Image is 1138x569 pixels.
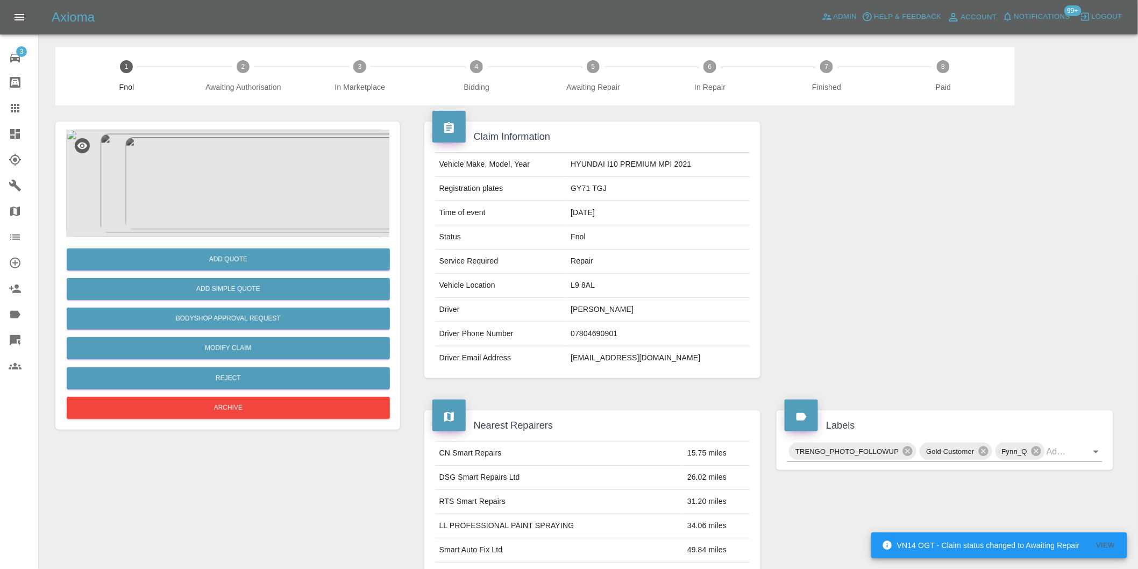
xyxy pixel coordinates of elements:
button: Open [1089,444,1104,459]
span: Awaiting Authorisation [189,82,297,93]
button: Logout [1077,9,1125,25]
img: c740afcd-713d-42d3-b073-81760492f667 [66,130,389,237]
td: Driver Email Address [435,346,567,370]
td: L9 8AL [566,274,750,298]
h4: Labels [785,418,1105,433]
td: [PERSON_NAME] [566,298,750,322]
td: RTS Smart Repairs [435,490,683,514]
td: 07804690901 [566,322,750,346]
button: Open drawer [6,4,32,30]
div: TRENGO_PHOTO_FOLLOWUP [789,443,916,460]
td: Repair [566,250,750,274]
span: TRENGO_PHOTO_FOLLOWUP [789,445,905,458]
span: 3 [16,46,27,57]
span: Fnol [73,82,181,93]
span: 99+ [1064,5,1082,16]
td: LL PROFESSIONAL PAINT SPRAYING [435,514,683,538]
div: Gold Customer [920,443,992,460]
span: Logout [1092,11,1122,23]
td: Service Required [435,250,567,274]
div: Fynn_Q [995,443,1045,460]
h4: Claim Information [432,130,753,144]
td: Time of event [435,201,567,225]
a: Account [944,9,1000,26]
td: Smart Auto Fix Ltd [435,538,683,563]
text: 8 [942,63,945,70]
button: Bodyshop Approval Request [67,308,390,330]
td: Vehicle Location [435,274,567,298]
td: Fnol [566,225,750,250]
h4: Nearest Repairers [432,418,753,433]
input: Add label [1047,443,1072,460]
button: Archive [67,397,390,419]
text: 7 [825,63,829,70]
button: Notifications [1000,9,1073,25]
span: Bidding [423,82,531,93]
td: 49.84 miles [683,538,750,563]
button: Reject [67,367,390,389]
text: 1 [125,63,129,70]
span: Awaiting Repair [539,82,648,93]
span: In Repair [656,82,764,93]
td: 34.06 miles [683,514,750,538]
span: Finished [773,82,881,93]
td: [DATE] [566,201,750,225]
td: Status [435,225,567,250]
span: Notifications [1014,11,1070,23]
td: HYUNDAI I10 PREMIUM MPI 2021 [566,153,750,177]
td: 31.20 miles [683,490,750,514]
td: Registration plates [435,177,567,201]
button: Add Simple Quote [67,278,390,300]
div: VN14 OGT - Claim status changed to Awaiting Repair [882,536,1080,555]
button: View [1089,537,1123,554]
span: Account [961,11,997,24]
text: 4 [475,63,479,70]
span: Gold Customer [920,445,980,458]
text: 2 [241,63,245,70]
span: In Marketplace [306,82,414,93]
button: Help & Feedback [859,9,944,25]
text: 6 [708,63,712,70]
button: Add Quote [67,248,390,271]
td: CN Smart Repairs [435,442,683,466]
td: [EMAIL_ADDRESS][DOMAIN_NAME] [566,346,750,370]
span: Admin [834,11,857,23]
td: 15.75 miles [683,442,750,466]
td: Vehicle Make, Model, Year [435,153,567,177]
span: Fynn_Q [995,445,1034,458]
span: Help & Feedback [874,11,941,23]
td: Driver Phone Number [435,322,567,346]
h5: Axioma [52,9,95,26]
a: Modify Claim [67,337,390,359]
a: Admin [819,9,860,25]
text: 5 [592,63,595,70]
text: 3 [358,63,362,70]
td: Driver [435,298,567,322]
td: GY71 TGJ [566,177,750,201]
span: Paid [890,82,998,93]
td: 26.02 miles [683,466,750,490]
td: DSG Smart Repairs Ltd [435,466,683,490]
